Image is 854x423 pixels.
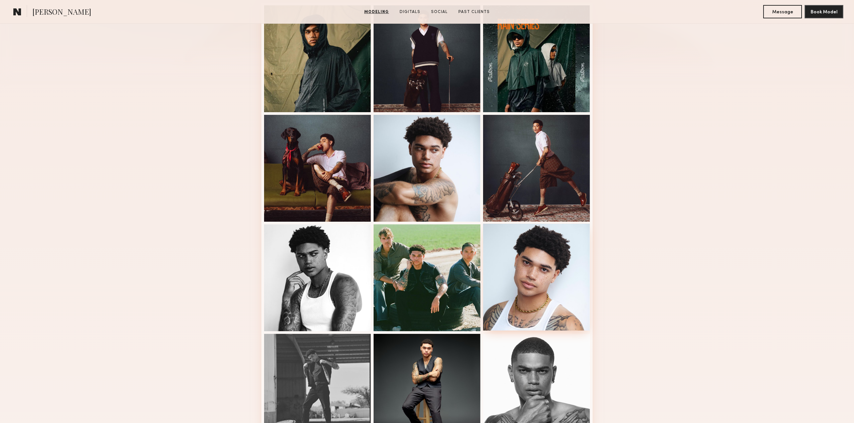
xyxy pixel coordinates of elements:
button: Message [763,5,802,18]
a: Past Clients [456,9,492,15]
a: Social [428,9,450,15]
button: Book Model [805,5,843,18]
a: Book Model [805,9,843,14]
a: Modeling [362,9,392,15]
a: Digitals [397,9,423,15]
span: [PERSON_NAME] [32,7,91,18]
